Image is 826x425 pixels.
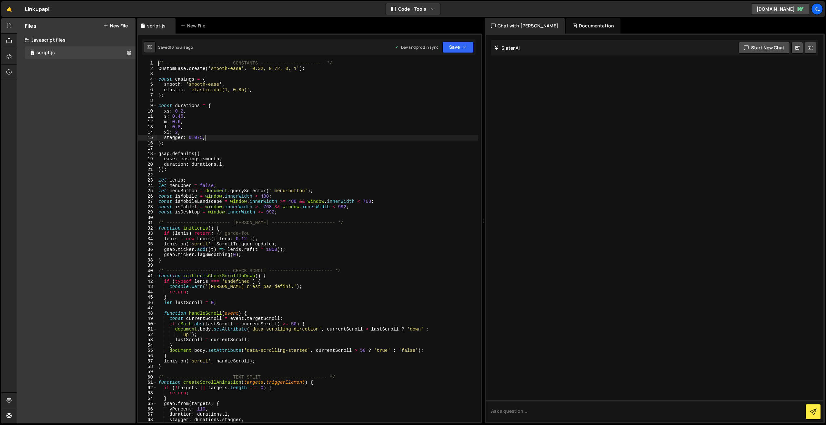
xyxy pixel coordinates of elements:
div: 19 [138,156,157,162]
a: [DOMAIN_NAME] [751,3,809,15]
div: 52 [138,332,157,338]
div: 43 [138,284,157,290]
div: Linkupapi [25,5,49,13]
div: 34 [138,236,157,242]
button: Save [442,41,474,53]
div: 45 [138,295,157,300]
div: Javascript files [17,34,136,46]
h2: Files [25,22,36,29]
div: 5 [138,82,157,87]
div: 30 [138,215,157,221]
div: 6 [138,87,157,93]
div: 66 [138,407,157,412]
div: New File [181,23,208,29]
div: 15 [138,135,157,141]
div: 48 [138,311,157,316]
div: Dev and prod in sync [395,44,438,50]
div: 55 [138,348,157,353]
div: script.js [147,23,166,29]
div: 8 [138,98,157,104]
div: 64 [138,396,157,401]
div: 9 [138,103,157,109]
div: 57 [138,359,157,364]
div: 21 [138,167,157,173]
div: 18 [138,151,157,157]
div: 65 [138,401,157,407]
div: 26 [138,194,157,199]
button: New File [104,23,128,28]
div: 38 [138,258,157,263]
div: 67 [138,412,157,417]
div: 33 [138,231,157,236]
div: 56 [138,353,157,359]
div: 7 [138,93,157,98]
div: 50 [138,321,157,327]
div: 24 [138,183,157,189]
div: 36 [138,247,157,252]
div: Documentation [566,18,620,34]
div: 1 [138,61,157,66]
a: 🤙 [1,1,17,17]
h2: Slater AI [494,45,520,51]
div: 49 [138,316,157,321]
div: 62 [138,385,157,391]
div: 31 [138,220,157,226]
div: 12 [138,119,157,125]
div: 51 [138,327,157,332]
div: 54 [138,343,157,348]
div: 10 [138,109,157,114]
div: 47 [138,305,157,311]
div: 4 [138,77,157,82]
div: 41 [138,273,157,279]
div: 10 hours ago [170,44,193,50]
div: 42 [138,279,157,284]
a: Kl [811,3,823,15]
div: 23 [138,178,157,183]
div: 25 [138,188,157,194]
div: 32 [138,226,157,231]
button: Start new chat [739,42,790,54]
div: 68 [138,417,157,423]
div: 2 [138,66,157,72]
div: 11 [138,114,157,119]
div: 35 [138,242,157,247]
div: 58 [138,364,157,370]
div: 22 [138,173,157,178]
div: 20 [138,162,157,167]
div: 13 [138,124,157,130]
div: 17126/47241.js [25,46,136,59]
div: 17 [138,146,157,151]
button: Code + Tools [386,3,440,15]
div: Saved [158,44,193,50]
div: 16 [138,141,157,146]
span: 1 [30,51,34,56]
div: 27 [138,199,157,204]
div: 40 [138,268,157,274]
div: 53 [138,337,157,343]
div: 14 [138,130,157,135]
div: 61 [138,380,157,385]
div: script.js [36,50,55,56]
div: 37 [138,252,157,258]
div: 39 [138,263,157,268]
div: 44 [138,290,157,295]
div: 28 [138,204,157,210]
div: 46 [138,300,157,306]
div: 60 [138,375,157,380]
div: 3 [138,71,157,77]
div: Chat with [PERSON_NAME] [485,18,565,34]
div: 59 [138,369,157,375]
div: 29 [138,210,157,215]
div: 63 [138,390,157,396]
